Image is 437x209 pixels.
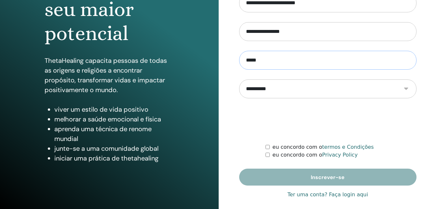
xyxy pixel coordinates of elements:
iframe: reCAPTCHA [278,108,377,133]
li: melhorar a saúde emocional e física [54,114,174,124]
a: termos e Condições [322,144,374,150]
li: viver um estilo de vida positivo [54,104,174,114]
li: junte-se a uma comunidade global [54,144,174,153]
label: eu concordo com o [272,151,358,159]
p: ThetaHealing capacita pessoas de todas as origens e religiões a encontrar propósito, transformar ... [45,56,174,95]
li: iniciar uma prática de thetahealing [54,153,174,163]
a: Ter uma conta? Faça login aqui [288,191,368,199]
label: eu concordo com o [272,143,374,151]
li: aprenda uma técnica de renome mundial [54,124,174,144]
a: Privacy Policy [322,152,358,158]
